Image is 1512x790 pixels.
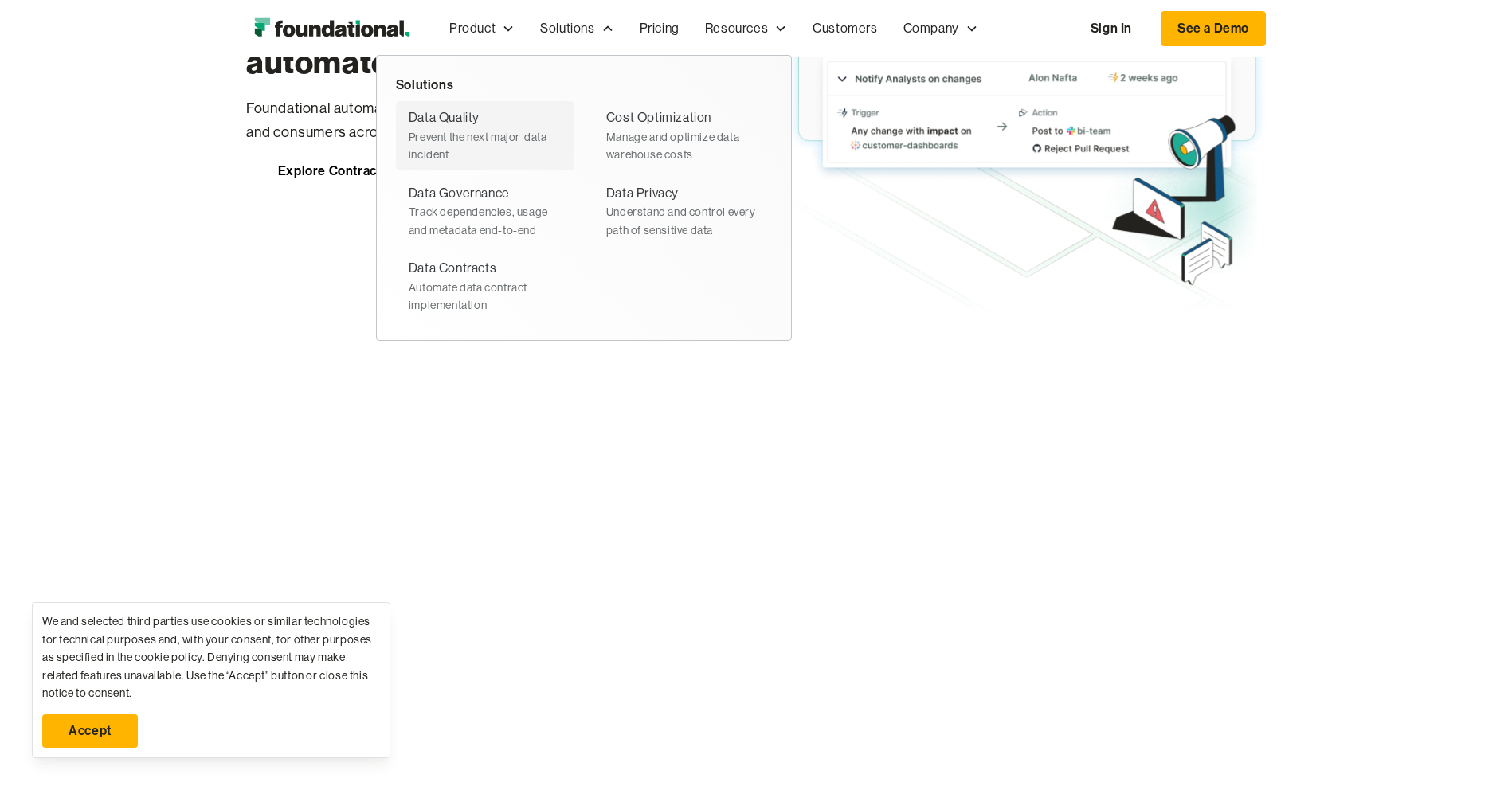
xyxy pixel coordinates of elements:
a: Cost OptimizationManage and optimize data warehouse costs [593,101,772,170]
div: Data Privacy [606,183,679,204]
div: Prevent the next major data incident [409,128,562,164]
div: Automate data contract implementation [409,279,562,315]
div: Solutions [396,75,772,96]
div: Resources [705,18,768,39]
div: Solutions [527,2,626,55]
a: Pricing [627,2,692,55]
iframe: Chat Widget [1225,605,1512,790]
div: Product [449,18,496,39]
a: Accept [42,714,138,748]
a: Customers [800,2,890,55]
div: Manage and optimize data warehouse costs [606,128,759,164]
div: Understand and control every path of sensitive data [606,203,759,239]
a: home [246,13,417,45]
a: Explore Contracts [246,158,445,183]
div: Data Governance [409,183,510,204]
div: Cost Optimization [606,108,711,128]
nav: Solutions [376,55,792,341]
div: Product [437,2,527,55]
img: Foundational Logo [246,13,417,45]
div: Data Quality [409,108,480,128]
a: Data PrivacyUnderstand and control every path of sensitive data [593,177,772,245]
a: Data GovernanceTrack dependencies, usage and metadata end-to-end [396,177,574,245]
p: Foundational automates data contract enforcement to align producers and consumers across fragment... [246,97,724,145]
div: Track dependencies, usage and metadata end-to-end [409,203,562,239]
div: Solutions [540,18,594,39]
div: Data Contracts [409,258,496,279]
div: We and selected third parties use cookies or similar technologies for technical purposes and, wit... [42,612,380,702]
a: Data ContractsAutomate data contract implementation [396,252,574,320]
div: Explore Contracts [278,164,388,177]
div: Company [891,2,991,55]
a: Sign In [1075,12,1148,45]
a: Data QualityPrevent the next major data incident [396,101,574,170]
a: See a Demo [1161,11,1266,46]
div: Company [903,18,959,39]
div: Resources [692,2,800,55]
